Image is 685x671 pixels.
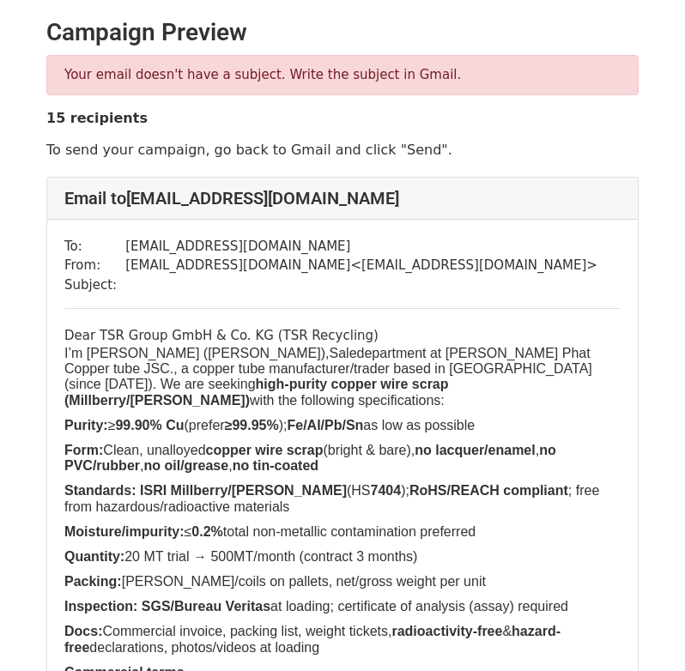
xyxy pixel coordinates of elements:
[64,599,621,614] li: at loading; certificate of analysis (assay) required
[233,458,318,473] b: no tin-coated
[46,141,639,159] p: To send your campaign, go back to Gmail and click "Send".
[64,377,449,407] b: high-purity copper wire scrap (Millberry/[PERSON_NAME])
[64,574,621,589] li: [PERSON_NAME]/coils on pallets, net/gross weight per unit
[64,624,561,654] b: hazard-free
[64,418,108,432] b: Purity:
[46,110,148,126] strong: 15 recipients
[64,599,137,614] b: Inspection:
[64,66,621,84] p: Your email doesn't have a subject. Write the subject in Gmail.
[64,574,122,589] b: Packing:
[330,346,357,360] span: Sale
[115,418,184,432] b: 99.90% Cu
[409,483,568,498] b: RoHS/REACH compliant
[64,346,621,409] p: I’m [PERSON_NAME] ([PERSON_NAME]), department at [PERSON_NAME] Phat Copper tube JSC., a copper tu...
[415,443,536,457] b: no lacquer/enamel
[64,256,125,275] td: From:
[64,418,621,433] li: ≥ (prefer ); as low as possible
[371,483,402,498] b: 7404
[225,418,279,432] b: ≥99.95%
[64,443,556,473] b: no PVC/rubber
[125,237,597,257] td: [EMAIL_ADDRESS][DOMAIN_NAME]
[46,18,639,47] h2: Campaign Preview
[140,483,347,498] b: ISRI Millberry/[PERSON_NAME]
[64,237,125,257] td: To:
[64,188,621,209] h4: Email to [EMAIL_ADDRESS][DOMAIN_NAME]
[64,275,125,295] td: Subject:
[64,549,124,564] b: Quantity:
[64,524,185,539] b: Moisture/impurity:
[64,524,621,540] li: ≤ total non-metallic contamination preferred
[143,458,228,473] b: no oil/grease
[64,624,102,638] b: Docs:
[287,418,363,432] b: Fe/Al/Pb/Sn
[191,524,222,539] b: 0.2%
[64,326,621,346] div: Dear TSR Group GmbH & Co. KG (TSR Recycling)
[142,599,270,614] b: SGS/Bureau Veritas
[64,549,621,565] li: 20 MT trial → 500MT/month (contract 3 months)
[125,256,597,275] td: [EMAIL_ADDRESS][DOMAIN_NAME] < [EMAIL_ADDRESS][DOMAIN_NAME] >
[64,483,621,515] li: (HS ); ; free from hazardous/radioactive materials
[206,443,324,457] b: copper wire scrap
[64,624,621,656] li: Commercial invoice, packing list, weight tickets, & declarations, photos/videos at loading
[391,624,502,638] b: radioactivity-free
[64,443,103,457] b: Form:
[64,443,621,475] li: Clean, unalloyed (bright & bare), , , ,
[64,483,136,498] b: Standards:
